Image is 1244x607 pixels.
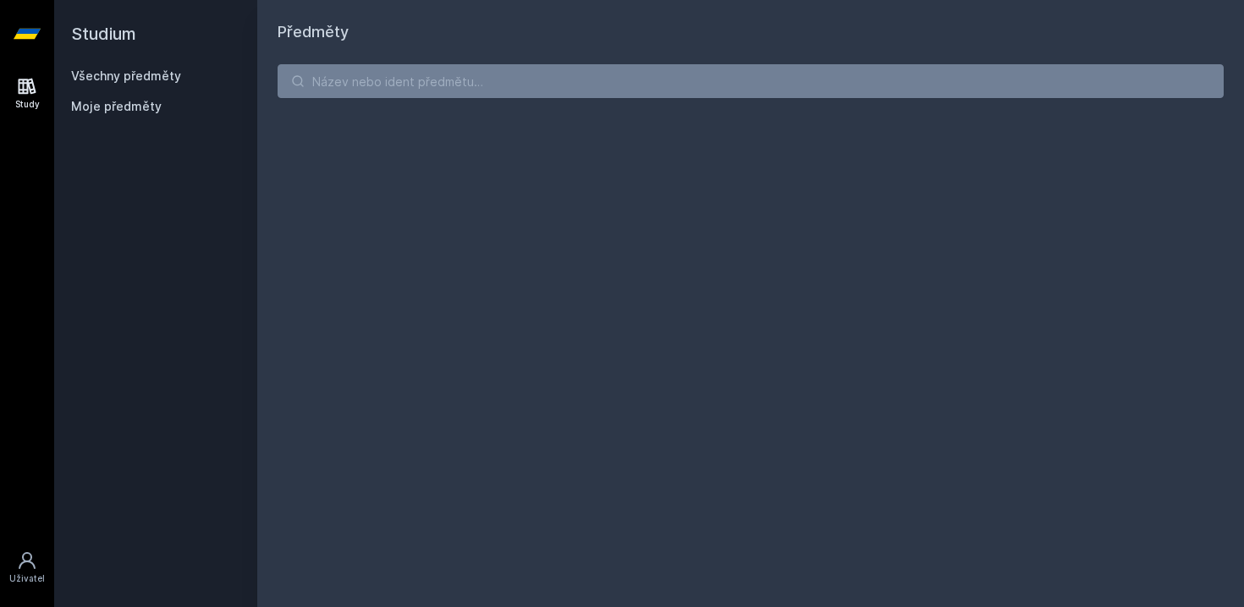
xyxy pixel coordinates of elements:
[15,98,40,111] div: Study
[3,542,51,593] a: Uživatel
[3,68,51,119] a: Study
[71,98,162,115] span: Moje předměty
[278,20,1224,44] h1: Předměty
[71,68,181,83] a: Všechny předměty
[278,64,1224,98] input: Název nebo ident předmětu…
[9,572,45,585] div: Uživatel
